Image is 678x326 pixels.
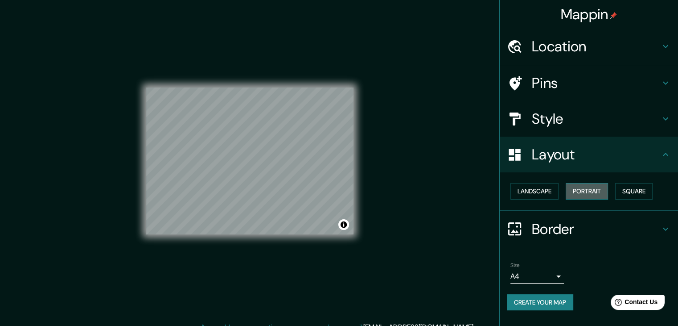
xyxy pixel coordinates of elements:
[510,183,559,200] button: Landscape
[500,211,678,247] div: Border
[338,219,349,230] button: Toggle attribution
[500,101,678,137] div: Style
[566,183,608,200] button: Portrait
[532,38,660,55] h4: Location
[610,12,617,19] img: pin-icon.png
[532,110,660,128] h4: Style
[532,220,660,238] h4: Border
[615,183,653,200] button: Square
[500,65,678,101] div: Pins
[532,74,660,92] h4: Pins
[561,5,617,23] h4: Mappin
[510,261,520,269] label: Size
[510,269,564,284] div: A4
[146,88,353,234] canvas: Map
[507,294,573,311] button: Create your map
[599,291,668,316] iframe: Help widget launcher
[500,137,678,172] div: Layout
[500,29,678,64] div: Location
[532,146,660,163] h4: Layout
